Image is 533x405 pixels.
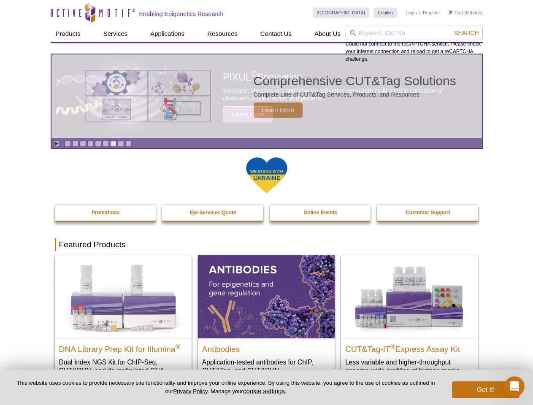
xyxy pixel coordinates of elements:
a: Go to slide 1 [65,140,71,147]
a: Applications [145,26,189,42]
a: Online Events [270,205,372,221]
a: DNA Library Prep Kit for Illumina DNA Library Prep Kit for Illumina® Dual Index NGS Kit for ChIP-... [55,255,192,391]
h2: DNA Library Prep Kit for Illumina [59,341,187,354]
img: All Antibodies [198,255,335,338]
a: Contact Us [255,26,297,42]
a: All Antibodies Antibodies Application-tested antibodies for ChIP, CUT&Tag, and CUT&RUN. [198,255,335,383]
a: Go to slide 4 [87,140,94,147]
a: English [373,8,397,18]
span: Learn More [254,103,303,118]
strong: Promotions [92,210,120,216]
a: [GEOGRAPHIC_DATA] [313,8,370,18]
strong: Customer Support [406,210,450,216]
a: Resources [202,26,243,42]
iframe: Intercom live chat [504,376,525,397]
button: cookie settings [243,387,285,394]
a: Products [51,26,86,42]
li: | [419,8,421,18]
img: DNA Library Prep Kit for Illumina [55,255,192,338]
a: Privacy Policy [173,388,207,394]
a: Customer Support [377,205,479,221]
p: Application-tested antibodies for ChIP, CUT&Tag, and CUT&RUN. [202,358,330,375]
p: Complete Line of CUT&Tag Services, Products, and Resources. [254,91,456,98]
img: We Stand With Ukraine [246,157,288,194]
span: Search [454,30,479,36]
h2: Enabling Epigenetics Research [139,10,224,18]
a: Login [406,10,417,16]
img: CUT&Tag-IT® Express Assay Kit [341,255,478,338]
img: Various genetic charts and diagrams. [85,70,211,123]
h2: Antibodies [202,341,330,354]
p: Less variable and higher-throughput genome-wide profiling of histone marks​. [345,358,473,375]
a: Toggle autoplay [53,140,60,147]
img: Your Cart [449,10,452,14]
a: Go to slide 8 [118,140,124,147]
a: Cart [449,10,463,16]
p: This website uses cookies to provide necessary site functionality and improve your online experie... [14,379,438,395]
a: Go to slide 5 [95,140,101,147]
sup: ® [390,343,395,350]
a: About Us [309,26,346,42]
strong: Online Events [303,210,337,216]
h2: Comprehensive CUT&Tag Solutions [254,75,456,87]
strong: Epi-Services Quote [190,210,236,216]
a: Go to slide 6 [103,140,109,147]
p: Dual Index NGS Kit for ChIP-Seq, CUT&RUN, and ds methylated DNA assays. [59,358,187,383]
article: Comprehensive CUT&Tag Solutions [51,54,482,138]
a: Promotions [55,205,157,221]
button: Got it! [452,381,519,398]
input: Keyword, Cat. No. [346,26,483,40]
h2: Featured Products [55,238,479,251]
h2: CUT&Tag-IT Express Assay Kit [345,341,473,354]
a: Epi-Services Quote [162,205,264,221]
a: Go to slide 7 [110,140,116,147]
a: Services [98,26,133,42]
a: Go to slide 3 [80,140,86,147]
button: Search [452,29,481,37]
a: CUT&Tag-IT® Express Assay Kit CUT&Tag-IT®Express Assay Kit Less variable and higher-throughput ge... [341,255,478,383]
a: Go to slide 9 [125,140,132,147]
a: Go to slide 2 [72,140,78,147]
a: Various genetic charts and diagrams. Comprehensive CUT&Tag Solutions Complete Line of CUT&Tag Ser... [51,54,482,138]
a: Register [423,10,440,16]
li: (0 items) [449,8,483,18]
sup: ® [176,343,181,350]
div: Could not connect to the reCAPTCHA service. Please check your internet connection and reload to g... [346,26,483,63]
